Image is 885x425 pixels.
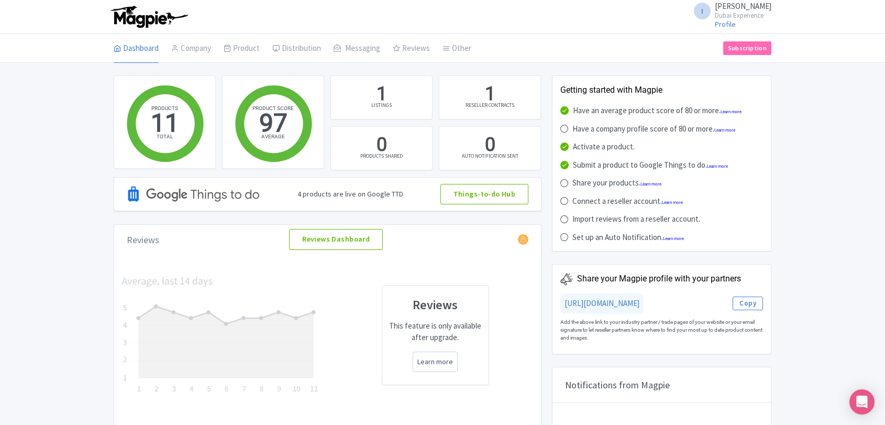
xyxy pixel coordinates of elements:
[721,110,742,114] a: Learn more
[573,141,635,153] div: Activate a product.
[389,298,483,312] h3: Reviews
[330,126,433,170] a: 0 PRODUCTS SHARED
[565,298,639,308] a: [URL][DOMAIN_NAME]
[108,5,190,28] img: logo-ab69f6fb50320c5b225c76a69d11143b.png
[662,200,683,205] a: Learn more
[417,356,453,367] a: Learn more
[723,41,771,55] a: Subscription
[360,152,403,160] div: PRODUCTS SHARED
[560,314,763,346] div: Add the above link to your industry partner / trade pages of your website or your email signature...
[573,159,728,171] div: Submit a product to Google Things to do.
[640,182,661,187] a: Learn more
[572,213,700,225] div: Import reviews from a reseller account.
[572,195,683,208] div: Connect a reseller account.
[715,1,771,11] span: [PERSON_NAME]
[118,275,322,395] img: chart-62242baa53ac9495a133cd79f73327f1.png
[707,164,728,169] a: Learn more
[127,172,261,216] img: Google TTD
[573,105,742,117] div: Have an average product score of 80 or more.
[694,3,711,19] span: I
[572,177,661,189] div: Share your products.
[715,12,771,19] small: Dubai Experience
[440,184,529,205] a: Things-to-do Hub
[560,84,763,96] div: Getting started with Magpie
[371,101,392,109] div: LISTINGS
[714,128,735,133] a: Learn more
[377,81,387,107] div: 1
[849,389,875,415] div: Open Intercom Messenger
[334,34,380,63] a: Messaging
[171,34,211,63] a: Company
[485,81,495,107] div: 1
[439,75,541,119] a: 1 RESELLER CONTRACTS
[297,189,403,200] div: 4 products are live on Google TTD
[663,236,684,241] a: Learn more
[577,273,741,285] div: Share your Magpie profile with your partners
[393,34,430,63] a: Reviews
[114,34,159,63] a: Dashboard
[462,152,518,160] div: AUTO NOTIFICATION SENT
[377,132,387,158] div: 0
[439,126,541,170] a: 0 AUTO NOTIFICATION SENT
[552,367,771,403] div: Notifications from Magpie
[733,297,763,310] button: Copy
[442,34,471,63] a: Other
[572,232,684,244] div: Set up an Auto Notification.
[466,101,514,109] div: RESELLER CONTRACTS
[572,123,735,135] div: Have a company profile score of 80 or more.
[127,233,159,247] div: Reviews
[389,320,483,344] p: This feature is only available after upgrade.
[224,34,260,63] a: Product
[330,75,433,119] a: 1 LISTINGS
[688,2,771,19] a: I [PERSON_NAME] Dubai Experience
[715,19,736,29] a: Profile
[289,229,383,250] a: Reviews Dashboard
[272,34,321,63] a: Distribution
[485,132,495,158] div: 0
